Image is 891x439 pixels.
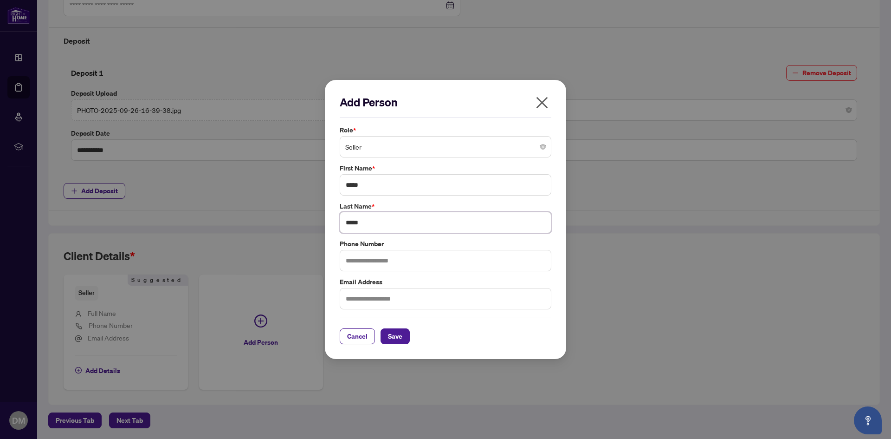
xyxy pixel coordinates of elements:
[347,329,368,344] span: Cancel
[854,406,882,434] button: Open asap
[340,125,551,135] label: Role
[535,95,549,110] span: close
[340,95,551,110] h2: Add Person
[340,277,551,287] label: Email Address
[388,329,402,344] span: Save
[340,328,375,344] button: Cancel
[340,163,551,173] label: First Name
[345,138,546,156] span: Seller
[540,144,546,150] span: close-circle
[340,201,551,211] label: Last Name
[381,328,410,344] button: Save
[340,239,551,249] label: Phone Number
